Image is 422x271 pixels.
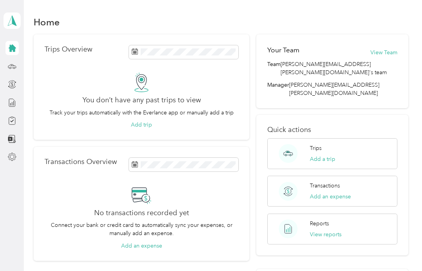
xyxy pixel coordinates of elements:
span: Manager [267,81,289,97]
h2: Your Team [267,45,299,55]
button: Add trip [131,121,152,129]
p: Transactions Overview [45,158,117,166]
span: [PERSON_NAME][EMAIL_ADDRESS][PERSON_NAME][DOMAIN_NAME]'s team [281,60,398,77]
button: View reports [310,230,342,239]
h2: No transactions recorded yet [94,209,189,217]
button: View Team [370,48,397,57]
h1: Home [34,18,60,26]
button: Add an expense [310,193,351,201]
p: Trips Overview [45,45,92,53]
p: Connect your bank or credit card to automatically sync your expenses, or manually add an expense. [45,221,239,237]
p: Reports [310,219,329,228]
button: Add an expense [121,242,162,250]
p: Trips [310,144,322,152]
p: Transactions [310,182,340,190]
h2: You don’t have any past trips to view [82,96,201,104]
span: [PERSON_NAME][EMAIL_ADDRESS][PERSON_NAME][DOMAIN_NAME] [289,82,379,96]
button: Add a trip [310,155,335,163]
p: Track your trips automatically with the Everlance app or manually add a trip [50,109,234,117]
iframe: Everlance-gr Chat Button Frame [378,227,422,271]
p: Quick actions [267,126,398,134]
span: Team [267,60,281,77]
